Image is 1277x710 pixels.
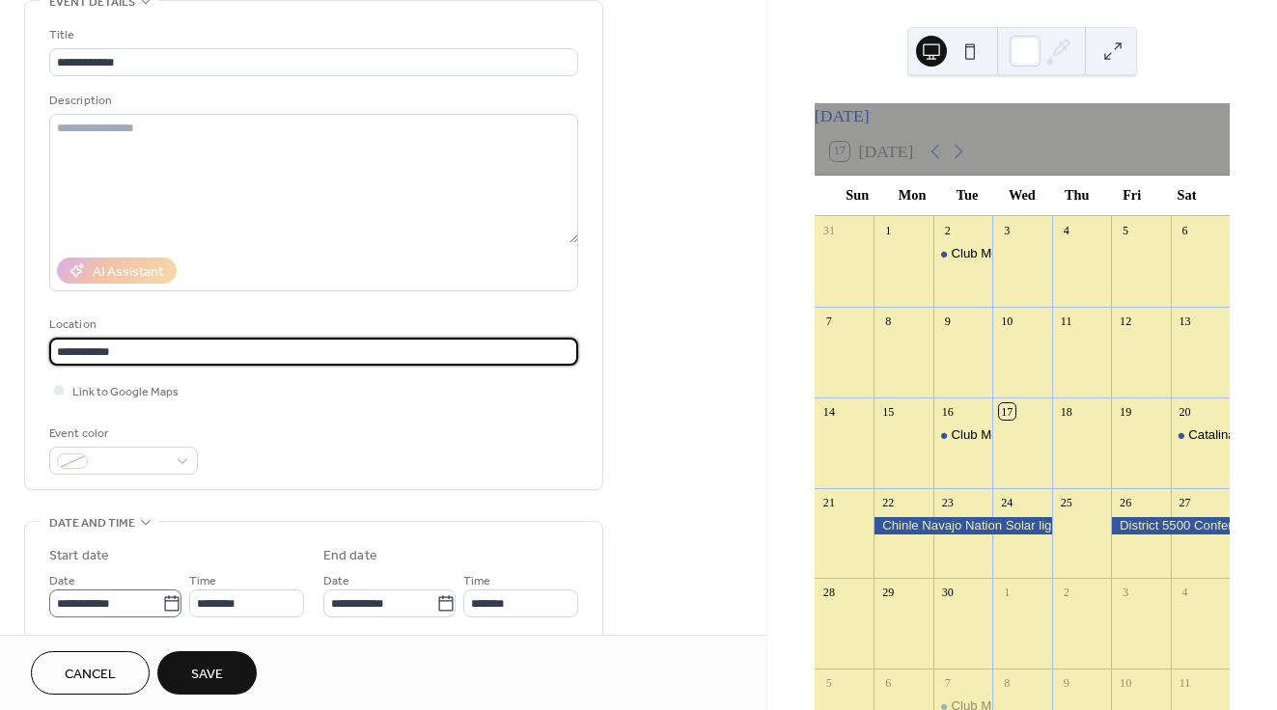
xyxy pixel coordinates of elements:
div: Catalina Rotary Project at Ben's Bells [1171,426,1230,444]
div: Wed [994,176,1049,215]
div: Fri [1104,176,1159,215]
span: Link to Google Maps [72,382,179,402]
div: 27 [1177,494,1193,510]
span: Date [323,571,349,591]
div: 24 [999,494,1015,510]
div: 1 [880,222,897,238]
div: District 5500 Conference of Rotarians & Friends [1111,517,1230,534]
div: 21 [820,494,837,510]
div: 19 [1118,403,1134,420]
div: 2 [939,222,956,238]
div: End date [323,546,377,566]
span: Time [189,571,216,591]
div: Title [49,25,574,45]
div: 18 [1058,403,1074,420]
div: 10 [999,313,1015,329]
div: Club Meeting [952,426,1027,444]
div: 31 [820,222,837,238]
div: 3 [1118,585,1134,601]
span: Save [191,665,223,685]
button: Save [157,651,257,695]
div: 23 [939,494,956,510]
div: Chinle Navajo Nation Solar light installation [874,517,1051,534]
div: 10 [1118,675,1134,692]
div: Location [49,314,574,335]
div: 5 [820,675,837,692]
div: 6 [1177,222,1193,238]
div: 11 [1058,313,1074,329]
div: 17 [999,403,1015,420]
div: 5 [1118,222,1134,238]
div: 3 [999,222,1015,238]
div: Sun [830,176,885,215]
div: [DATE] [815,103,1230,128]
div: 9 [939,313,956,329]
div: 9 [1058,675,1074,692]
div: 4 [1177,585,1193,601]
div: 8 [999,675,1015,692]
div: 8 [880,313,897,329]
div: Club Meeting [952,245,1027,262]
span: Cancel [65,665,116,685]
div: 29 [880,585,897,601]
div: Start date [49,546,109,566]
span: Time [463,571,490,591]
div: 25 [1058,494,1074,510]
div: Tue [940,176,995,215]
div: 30 [939,585,956,601]
span: Date and time [49,513,135,533]
div: Thu [1049,176,1104,215]
div: 26 [1118,494,1134,510]
div: 20 [1177,403,1193,420]
button: Cancel [31,651,150,695]
div: 28 [820,585,837,601]
div: 11 [1177,675,1193,692]
div: Description [49,91,574,111]
div: 22 [880,494,897,510]
div: 1 [999,585,1015,601]
div: 4 [1058,222,1074,238]
div: 2 [1058,585,1074,601]
div: Club Meeting [933,245,992,262]
div: Event color [49,423,194,444]
div: 6 [880,675,897,692]
div: 7 [939,675,956,692]
div: 7 [820,313,837,329]
div: 13 [1177,313,1193,329]
div: Sat [1159,176,1214,215]
div: 16 [939,403,956,420]
span: Date [49,571,75,591]
div: Mon [885,176,940,215]
div: Club Meeting [933,426,992,444]
div: 14 [820,403,837,420]
div: 12 [1118,313,1134,329]
div: 15 [880,403,897,420]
